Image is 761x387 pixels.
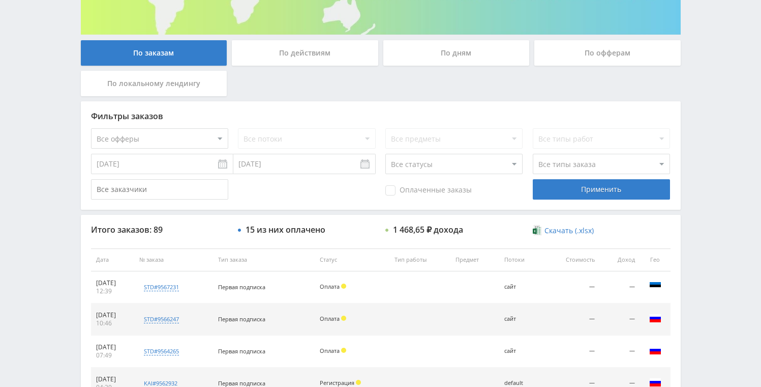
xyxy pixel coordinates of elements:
a: Скачать (.xlsx) [533,226,594,236]
div: Применить [533,179,670,200]
div: default [504,380,538,386]
span: Оплата [320,283,340,290]
div: std#9567231 [144,283,179,291]
th: Предмет [450,248,499,271]
span: Оплата [320,347,340,354]
th: Потоки [499,248,543,271]
th: Стоимость [543,248,600,271]
div: сайт [504,316,538,322]
div: Фильтры заказов [91,112,671,121]
div: [DATE] [96,279,130,287]
div: 12:39 [96,287,130,295]
img: rus.png [649,344,661,356]
th: № заказа [134,248,213,271]
th: Гео [640,248,671,271]
img: rus.png [649,312,661,324]
div: 1 468,65 ₽ дохода [393,225,463,234]
span: Холд [341,316,346,321]
th: Доход [600,248,640,271]
span: Первая подписка [218,379,265,387]
span: Регистрация [320,379,354,386]
div: [DATE] [96,343,130,351]
div: 15 из них оплачено [246,225,325,234]
div: По действиям [232,40,378,66]
div: 10:46 [96,319,130,327]
div: std#9564265 [144,347,179,355]
span: Первая подписка [218,347,265,355]
td: — [543,303,600,336]
div: сайт [504,348,538,354]
div: сайт [504,284,538,290]
input: Все заказчики [91,179,228,200]
th: Статус [315,248,389,271]
td: — [543,336,600,368]
div: По локальному лендингу [81,71,227,96]
span: Первая подписка [218,283,265,291]
span: Холд [356,380,361,385]
div: По заказам [81,40,227,66]
div: Итого заказов: 89 [91,225,228,234]
div: 07:49 [96,351,130,360]
td: — [600,336,640,368]
span: Первая подписка [218,315,265,323]
div: По офферам [534,40,681,66]
div: std#9566247 [144,315,179,323]
span: Оплаченные заказы [385,185,472,196]
th: Тип работы [389,248,450,271]
span: Скачать (.xlsx) [544,227,594,235]
img: xlsx [533,225,541,235]
div: [DATE] [96,311,130,319]
span: Холд [341,284,346,289]
th: Тип заказа [213,248,315,271]
td: — [543,271,600,303]
th: Дата [91,248,135,271]
div: [DATE] [96,375,130,383]
td: — [600,271,640,303]
span: Оплата [320,315,340,322]
span: Холд [341,348,346,353]
div: По дням [383,40,530,66]
img: est.png [649,280,661,292]
td: — [600,303,640,336]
